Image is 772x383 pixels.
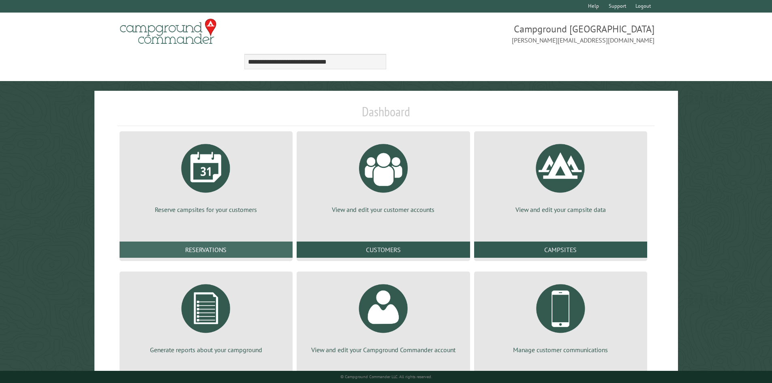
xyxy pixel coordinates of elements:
img: Campground Commander [118,16,219,47]
a: Generate reports about your campground [129,278,283,354]
p: Reserve campsites for your customers [129,205,283,214]
a: Reservations [120,242,293,258]
p: Generate reports about your campground [129,345,283,354]
a: Campsites [474,242,647,258]
a: View and edit your campsite data [484,138,637,214]
p: View and edit your Campground Commander account [306,345,460,354]
h1: Dashboard [118,104,655,126]
a: Reserve campsites for your customers [129,138,283,214]
p: View and edit your campsite data [484,205,637,214]
span: Campground [GEOGRAPHIC_DATA] [PERSON_NAME][EMAIL_ADDRESS][DOMAIN_NAME] [386,22,655,45]
a: Manage customer communications [484,278,637,354]
p: View and edit your customer accounts [306,205,460,214]
small: © Campground Commander LLC. All rights reserved. [340,374,432,379]
a: View and edit your Campground Commander account [306,278,460,354]
p: Manage customer communications [484,345,637,354]
a: View and edit your customer accounts [306,138,460,214]
a: Customers [297,242,470,258]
